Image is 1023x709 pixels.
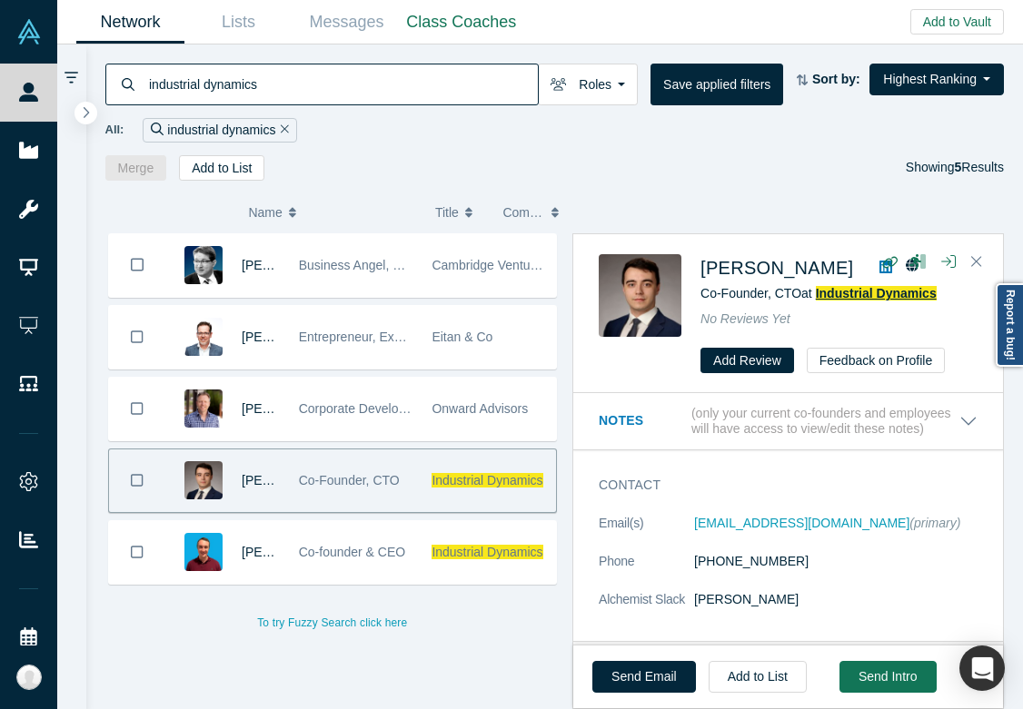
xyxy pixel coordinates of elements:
[184,389,223,428] img: Josh Ewing's Profile Image
[105,155,167,181] button: Merge
[592,661,696,693] a: Send Email
[299,330,557,344] span: Entrepreneur, Executive, Investor and Advisor
[538,64,638,105] button: Roles
[248,193,282,231] span: Name
[244,611,420,635] button: To try Fuzzy Search click here
[599,406,978,437] button: Notes (only your current co-founders and employees will have access to view/edit these notes)
[109,521,165,584] button: Bookmark
[700,286,937,300] span: Co-Founder, CTO at
[401,1,522,44] a: Class Coaches
[435,193,459,231] span: Title
[694,516,909,530] a: [EMAIL_ADDRESS][DOMAIN_NAME]
[839,661,937,693] button: Send Intro
[694,554,809,568] a: [PHONE_NUMBER]
[700,311,790,326] span: No Reviews Yet
[143,118,297,143] div: industrial dynamics
[700,348,794,373] button: Add Review
[16,19,42,44] img: Alchemist Vault Logo
[502,193,544,231] span: Company
[293,1,401,44] a: Messages
[502,193,551,231] button: Company
[184,318,223,356] img: Roy Eitan's Profile Image
[812,72,860,86] strong: Sort by:
[909,516,960,530] span: (primary)
[910,9,1004,34] button: Add to Vault
[179,155,264,181] button: Add to List
[691,406,959,437] p: (only your current co-founders and employees will have access to view/edit these notes)
[599,476,952,495] h3: Contact
[184,461,223,499] img: Konstantin Sarichev's Profile Image
[184,1,293,44] a: Lists
[299,258,607,272] span: Business Angel, Startup Coach and best-selling author
[242,545,346,559] a: [PERSON_NAME]
[599,254,681,337] img: Konstantin Sarichev's Profile Image
[76,1,184,44] a: Network
[242,473,346,487] a: [PERSON_NAME]
[700,258,853,278] a: [PERSON_NAME]
[109,449,165,512] button: Bookmark
[651,64,783,105] button: Save applied filters
[242,330,346,344] a: [PERSON_NAME]
[599,411,688,430] h3: Notes
[109,378,165,440] button: Bookmark
[869,64,1004,95] button: Highest Ranking
[996,283,1023,367] a: Report a bug!
[248,193,416,231] button: Name
[955,160,962,174] strong: 5
[184,533,223,571] img: Michael Lawrie's Profile Image
[109,233,165,297] button: Bookmark
[432,545,542,559] span: Industrial Dynamics
[599,590,694,628] dt: Alchemist Slack
[16,665,42,690] img: Katinka Harsányi's Account
[435,193,484,231] button: Title
[599,514,694,552] dt: Email(s)
[963,248,990,277] button: Close
[694,590,978,609] dd: [PERSON_NAME]
[955,160,1004,174] span: Results
[184,246,223,284] img: Martin Giese's Profile Image
[906,155,1004,181] div: Showing
[599,552,694,590] dt: Phone
[242,258,346,272] a: [PERSON_NAME]
[242,401,346,416] a: [PERSON_NAME]
[816,286,937,300] a: Industrial Dynamics
[432,401,528,416] span: Onward Advisors
[432,258,571,272] span: Cambridge Ventures UG
[807,348,946,373] button: Feedback on Profile
[299,401,780,416] span: Corporate Development Professional | ex-Visa, Autodesk, Synopsys, Bright Machines
[147,63,538,105] input: Search by name, title, company, summary, expertise, investment criteria or topics of focus
[709,661,807,693] button: Add to List
[275,120,289,141] button: Remove Filter
[105,121,124,139] span: All:
[432,330,492,344] span: Eitan & Co
[299,473,400,487] span: Co-Founder, CTO
[299,545,406,559] span: Co-founder & CEO
[109,306,165,369] button: Bookmark
[432,473,542,487] span: Industrial Dynamics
